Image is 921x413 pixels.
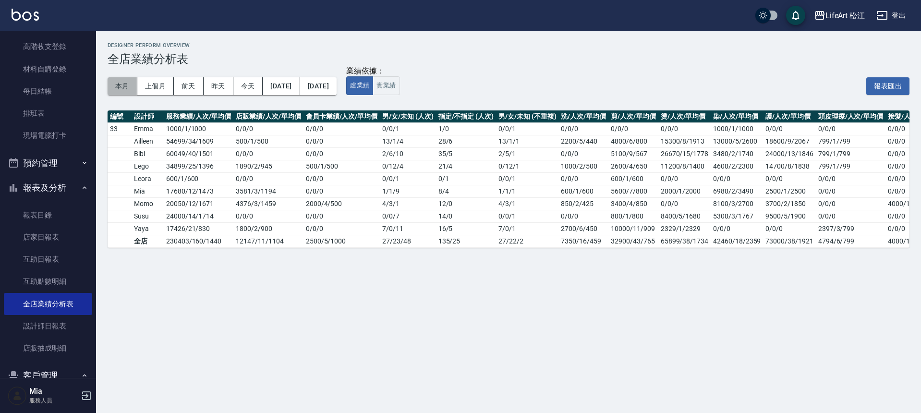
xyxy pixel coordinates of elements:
td: 0 / 0 / 0 [303,122,380,135]
td: 1000/2/500 [558,160,608,172]
td: 7 / 0 / 1 [496,222,558,235]
td: 0/0/0 [763,222,815,235]
div: 業績依據： [346,66,400,76]
a: 報表目錄 [4,204,92,226]
a: 全店業績分析表 [4,293,92,315]
td: 5300/3/1767 [711,210,763,222]
a: 互助日報表 [4,248,92,270]
td: 12147 / 11 / 1104 [233,235,303,247]
td: 0/0/0 [763,172,815,185]
td: 2200/5/440 [558,135,608,147]
td: 0/0/0 [711,172,763,185]
td: Susu [132,210,164,222]
td: 5600/7/800 [608,185,658,197]
td: 20050 / 12 / 1671 [164,197,233,210]
td: 800/1/800 [608,210,658,222]
th: 護/人次/單均價 [763,110,815,123]
a: 現場電腦打卡 [4,124,92,146]
td: 2397/3/799 [816,222,885,235]
td: 3581 / 3 / 1194 [233,185,303,197]
td: 0 / 0 / 0 [233,147,303,160]
td: 1000 / 1 / 1000 [164,122,233,135]
td: 7350/16/459 [558,235,608,247]
td: 34899 / 25 / 1396 [164,160,233,172]
th: 會員卡業績/人次/單均價 [303,110,380,123]
td: 0 / 0 / 0 [303,222,380,235]
a: 互助點數明細 [4,270,92,292]
td: 0 / 0 / 0 [303,147,380,160]
th: 服務業績/人次/單均價 [164,110,233,123]
td: 230403 / 160 / 1440 [164,235,233,247]
td: 16 / 5 [436,222,496,235]
td: 0 / 1 [436,172,496,185]
a: 報表匯出 [866,81,909,90]
td: 8 / 4 [436,185,496,197]
td: 8400/5/1680 [658,210,711,222]
td: 18600/9/2067 [763,135,815,147]
td: 0 / 0 / 0 [233,122,303,135]
td: Emma [132,122,164,135]
button: 登出 [873,7,909,24]
td: 5100/9/567 [608,147,658,160]
td: Leora [132,172,164,185]
td: 4600/2/2300 [711,160,763,172]
td: 1890 / 2 / 945 [233,160,303,172]
td: 799/1/799 [816,160,885,172]
td: 14700/8/1838 [763,160,815,172]
td: 1 / 1 / 1 [496,185,558,197]
td: 54699 / 34 / 1609 [164,135,233,147]
td: 10000/11/909 [608,222,658,235]
td: 2700/6/450 [558,222,608,235]
td: 1 / 0 [436,122,496,135]
td: 0 / 0 / 0 [303,185,380,197]
td: 1800 / 2 / 900 [233,222,303,235]
td: 0/0/0 [816,172,885,185]
a: 高階收支登錄 [4,36,92,58]
td: 0 / 0 / 1 [380,122,436,135]
button: save [786,6,805,25]
td: 799/1/799 [816,135,885,147]
button: 今天 [233,77,263,95]
td: 0 / 12 / 4 [380,160,436,172]
td: 3700/2/1850 [763,197,815,210]
button: 昨天 [204,77,233,95]
td: 17426 / 21 / 830 [164,222,233,235]
button: 實業績 [373,76,400,95]
td: 2329/1/2329 [658,222,711,235]
td: 500 / 1 / 500 [303,160,380,172]
td: 0 / 0 / 0 [303,210,380,222]
td: 13 / 1 / 1 [496,135,558,147]
button: 預約管理 [4,151,92,176]
td: 0/0/0 [816,197,885,210]
td: Mia [132,185,164,197]
td: 0 / 0 / 1 [380,172,436,185]
a: 排班表 [4,102,92,124]
th: 染/人次/單均價 [711,110,763,123]
td: 32900/43/765 [608,235,658,247]
h2: Designer Perform Overview [108,42,909,49]
td: 24000/13/1846 [763,147,815,160]
td: 26670/15/1778 [658,147,711,160]
a: 設計師日報表 [4,315,92,337]
td: 1 / 1 / 9 [380,185,436,197]
td: 11200/8/1400 [658,160,711,172]
a: 每日結帳 [4,80,92,102]
td: 3400/4/850 [608,197,658,210]
td: 21 / 4 [436,160,496,172]
td: Bibi [132,147,164,160]
td: 4800/6/800 [608,135,658,147]
td: 2 / 5 / 1 [496,147,558,160]
td: Lego [132,160,164,172]
td: 4376 / 3 / 1459 [233,197,303,210]
td: 1000/1/1000 [711,122,763,135]
td: 全店 [132,235,164,247]
td: 24000 / 14 / 1714 [164,210,233,222]
td: 0/0/0 [763,122,815,135]
td: 4794/6/799 [816,235,885,247]
th: 指定/不指定 (人次) [436,110,496,123]
div: LifeArt 松江 [825,10,865,22]
td: 65899/38/1734 [658,235,711,247]
button: 報表匯出 [866,77,909,95]
td: 0 / 0 / 1 [496,210,558,222]
td: 8100/3/2700 [711,197,763,210]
